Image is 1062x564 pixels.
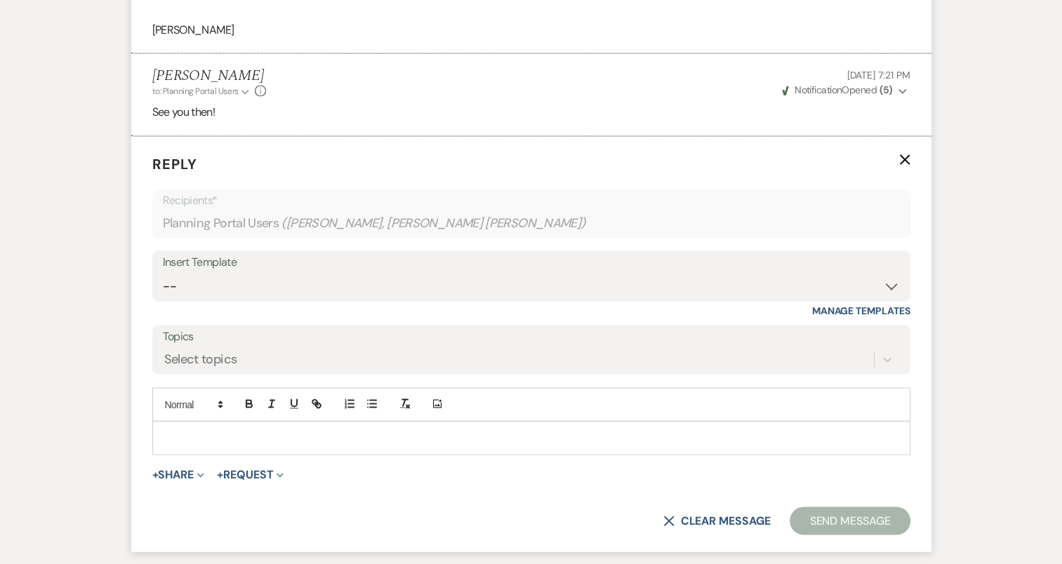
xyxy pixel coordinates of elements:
button: Share [152,469,205,480]
div: Select topics [164,350,237,369]
span: [DATE] 7:21 PM [847,69,910,81]
span: Opened [782,83,893,96]
button: Request [217,469,284,480]
span: Notification [795,83,842,96]
button: Send Message [790,506,910,535]
div: Insert Template [163,252,900,272]
span: to: Planning Portal Users [152,86,239,97]
div: Planning Portal Users [163,209,900,236]
p: See you then! [152,103,910,121]
a: Manage Templates [812,304,910,316]
button: NotificationOpened (5) [780,83,910,98]
span: + [217,469,223,480]
h5: [PERSON_NAME] [152,67,267,85]
strong: ( 5 ) [879,83,892,96]
button: to: Planning Portal Users [152,85,252,98]
span: ( [PERSON_NAME], [PERSON_NAME] [PERSON_NAME] ) [281,213,586,232]
label: Topics [163,326,900,347]
p: Recipients* [163,191,900,209]
span: + [152,469,159,480]
span: Reply [152,154,197,173]
button: Clear message [663,515,770,526]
